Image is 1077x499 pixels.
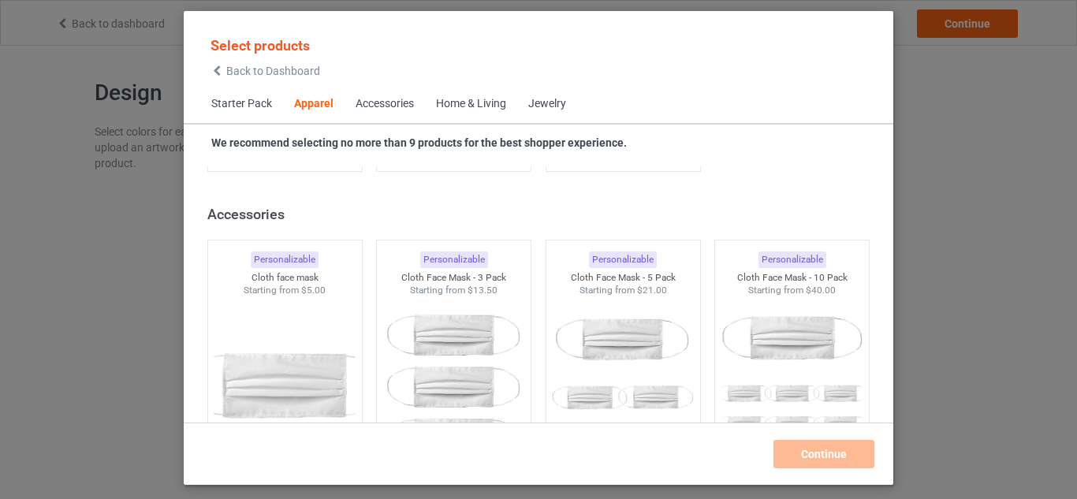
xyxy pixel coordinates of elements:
div: Starting from [715,284,869,297]
span: Starter Pack [200,85,283,123]
div: Home & Living [436,96,506,112]
div: Starting from [208,284,362,297]
div: Jewelry [528,96,566,112]
div: Accessories [356,96,414,112]
div: Cloth Face Mask - 10 Pack [715,271,869,285]
div: Starting from [546,284,700,297]
span: Select products [211,37,310,54]
div: Personalizable [758,251,826,268]
div: Accessories [207,205,877,223]
span: $13.50 [468,285,498,296]
span: $5.00 [301,285,326,296]
span: Back to Dashboard [226,65,320,77]
img: regular.jpg [553,297,694,474]
span: $40.00 [806,285,836,296]
span: $21.00 [637,285,667,296]
strong: We recommend selecting no more than 9 products for the best shopper experience. [211,136,627,149]
div: Personalizable [589,251,657,268]
div: Cloth Face Mask - 5 Pack [546,271,700,285]
div: Personalizable [251,251,319,268]
img: regular.jpg [383,297,524,474]
div: Cloth Face Mask - 3 Pack [377,271,531,285]
div: Apparel [294,96,334,112]
img: regular.jpg [214,297,356,474]
div: Personalizable [420,251,488,268]
div: Starting from [377,284,531,297]
div: Cloth face mask [208,271,362,285]
img: regular.jpg [721,297,863,474]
